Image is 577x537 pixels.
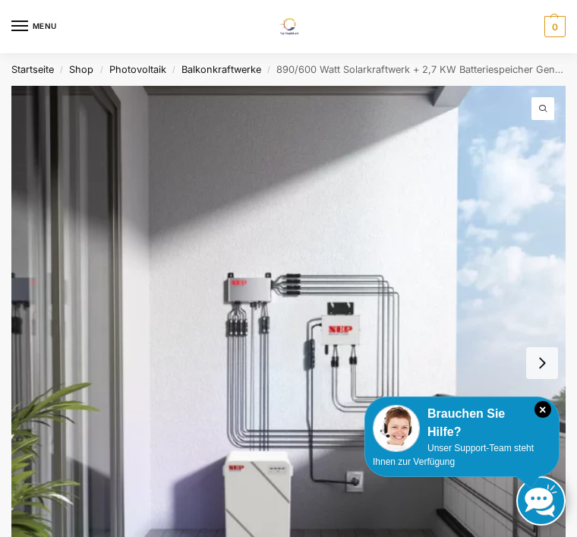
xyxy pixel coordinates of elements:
[93,64,109,75] span: /
[544,16,566,37] span: 0
[373,405,551,441] div: Brauchen Sie Hilfe?
[541,16,566,37] a: 0
[11,64,54,75] a: Startseite
[166,64,181,75] span: /
[541,16,566,37] nav: Cart contents
[373,405,420,452] img: Customer service
[11,53,566,86] nav: Breadcrumb
[261,64,276,75] span: /
[526,347,558,379] button: Next slide
[373,443,534,467] span: Unser Support-Team steht Ihnen zur Verfügung
[11,15,57,38] button: Menu
[270,18,306,35] img: Solaranlagen, Speicheranlagen und Energiesparprodukte
[54,64,69,75] span: /
[181,64,261,75] a: Balkonkraftwerke
[534,401,551,418] i: Schließen
[69,64,93,75] a: Shop
[109,64,166,75] a: Photovoltaik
